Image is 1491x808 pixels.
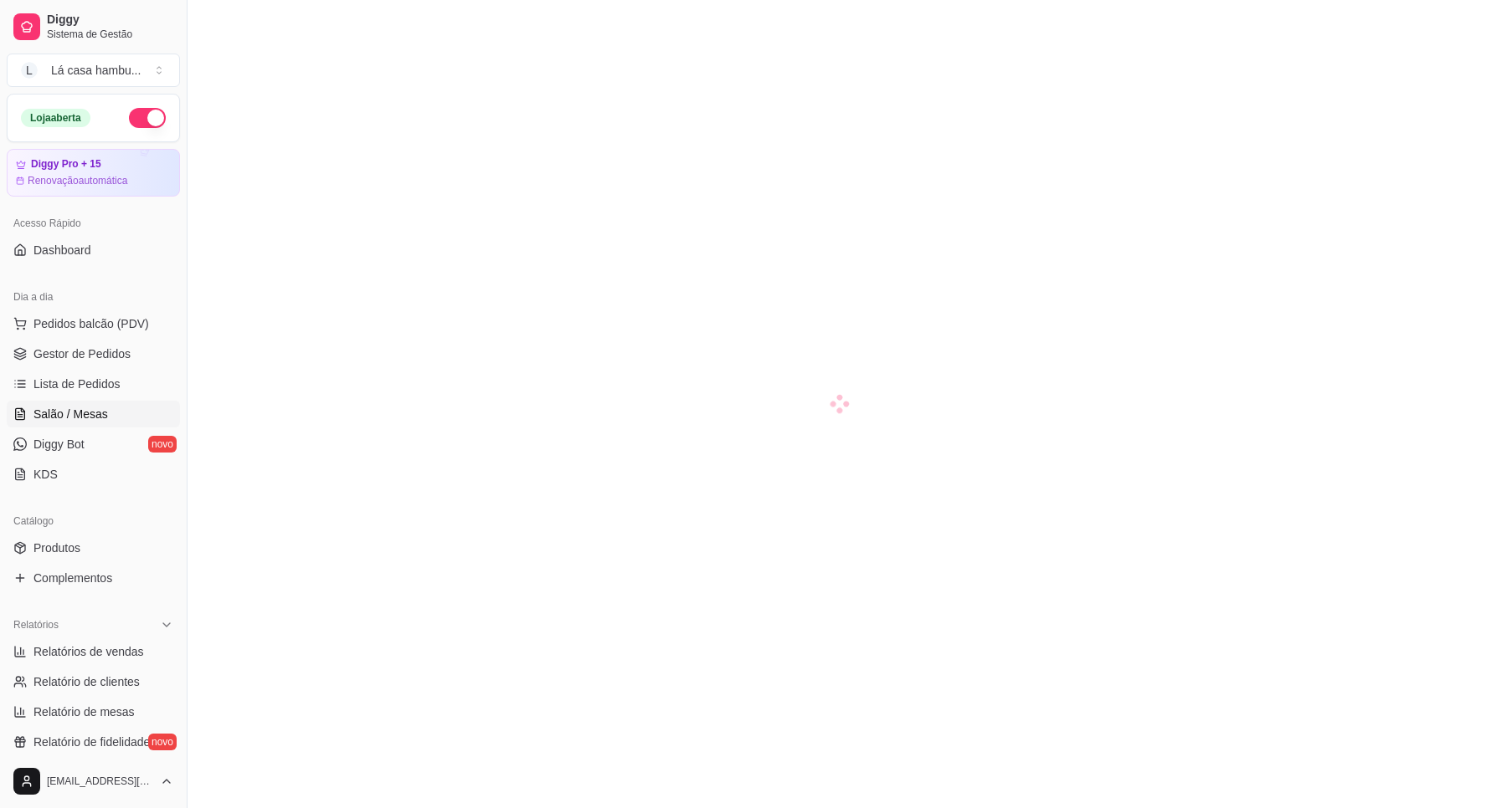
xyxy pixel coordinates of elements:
article: Renovação automática [28,174,127,187]
a: Diggy Pro + 15Renovaçãoautomática [7,149,180,197]
a: Produtos [7,534,180,561]
span: Pedidos balcão (PDV) [33,315,149,332]
div: Catálogo [7,508,180,534]
a: Gestor de Pedidos [7,340,180,367]
span: L [21,62,38,79]
div: Dia a dia [7,284,180,310]
span: Sistema de Gestão [47,28,173,41]
a: Dashboard [7,237,180,263]
a: Salão / Mesas [7,401,180,427]
a: Relatório de mesas [7,698,180,725]
a: Diggy Botnovo [7,431,180,458]
span: [EMAIL_ADDRESS][DOMAIN_NAME] [47,775,153,788]
div: Loja aberta [21,109,90,127]
span: Diggy [47,13,173,28]
span: Lista de Pedidos [33,376,121,392]
span: Diggy Bot [33,436,85,453]
button: [EMAIL_ADDRESS][DOMAIN_NAME] [7,761,180,801]
button: Select a team [7,54,180,87]
span: Relatório de fidelidade [33,734,150,750]
span: KDS [33,466,58,483]
div: Lá casa hambu ... [51,62,141,79]
article: Diggy Pro + 15 [31,158,101,171]
a: KDS [7,461,180,488]
span: Complementos [33,570,112,586]
a: DiggySistema de Gestão [7,7,180,47]
span: Produtos [33,540,80,556]
span: Relatórios de vendas [33,643,144,660]
span: Relatório de mesas [33,703,135,720]
span: Gestor de Pedidos [33,345,131,362]
a: Relatórios de vendas [7,638,180,665]
a: Relatório de clientes [7,668,180,695]
a: Complementos [7,565,180,591]
span: Salão / Mesas [33,406,108,422]
button: Pedidos balcão (PDV) [7,310,180,337]
span: Relatório de clientes [33,673,140,690]
a: Relatório de fidelidadenovo [7,729,180,755]
button: Alterar Status [129,108,166,128]
a: Lista de Pedidos [7,371,180,397]
span: Dashboard [33,242,91,258]
span: Relatórios [13,618,59,632]
div: Acesso Rápido [7,210,180,237]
